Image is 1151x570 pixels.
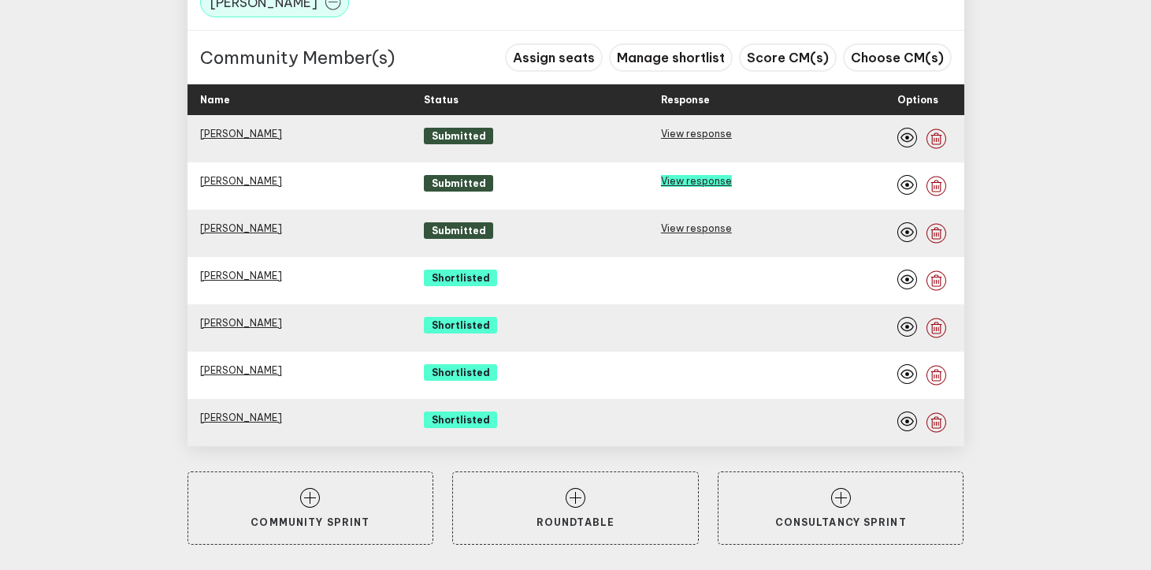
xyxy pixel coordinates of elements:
a: [PERSON_NAME] [200,175,282,187]
button: Manage shortlist [609,43,733,72]
span: Manage shortlist [617,50,725,65]
span: Shortlisted [424,270,497,286]
span: Shortlisted [424,317,497,333]
a: [PERSON_NAME] [200,128,282,140]
a: View response [661,128,732,140]
div: Options [897,84,938,115]
div: Name [200,84,412,115]
p: Roundtable [478,516,673,528]
button: Consultancy Sprint [718,471,964,546]
button: Choose CM(s) [843,43,952,72]
button: Community Sprint [188,471,434,546]
a: [PERSON_NAME] [200,364,282,376]
a: [PERSON_NAME] [200,412,282,423]
span: Assign seats [513,50,595,65]
a: [PERSON_NAME] [200,222,282,234]
button: Assign seats [505,43,603,72]
span: Shortlisted [424,364,497,381]
button: Score CM(s) [739,43,837,72]
a: [PERSON_NAME] [200,317,282,329]
a: [PERSON_NAME] [200,270,282,281]
span: Submitted [424,175,493,192]
span: Score CM(s) [747,50,829,65]
button: Roundtable [452,471,699,546]
p: Community Sprint [213,516,408,528]
span: Submitted [424,222,493,239]
a: View response [661,175,732,187]
a: View response [661,222,732,234]
div: Response [661,84,886,115]
div: Status [424,84,648,115]
p: Consultancy Sprint [744,516,938,528]
p: Community Member(s) [200,47,395,69]
span: Choose CM(s) [851,50,944,65]
span: Submitted [424,128,493,144]
span: Shortlisted [424,412,497,428]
